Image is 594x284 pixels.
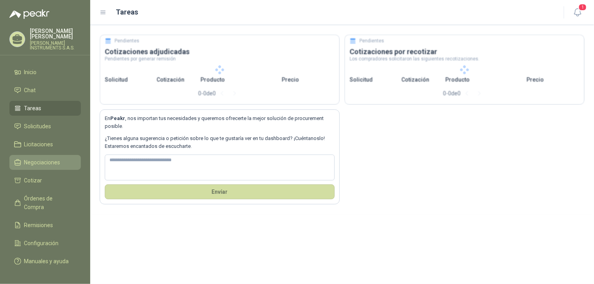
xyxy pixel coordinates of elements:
[24,158,60,167] span: Negociaciones
[9,9,49,19] img: Logo peakr
[24,239,59,248] span: Configuración
[9,83,81,98] a: Chat
[570,5,585,20] button: 1
[105,184,335,199] button: Envíar
[9,65,81,80] a: Inicio
[24,221,53,229] span: Remisiones
[116,7,138,18] h1: Tareas
[24,104,42,113] span: Tareas
[30,41,81,50] p: [PERSON_NAME] INSTRUMENTS S.A.S.
[105,135,335,151] p: ¿Tienes alguna sugerencia o petición sobre lo que te gustaría ver en tu dashboard? ¡Cuéntanoslo! ...
[24,176,42,185] span: Cotizar
[24,122,51,131] span: Solicitudes
[30,28,81,39] p: [PERSON_NAME] [PERSON_NAME]
[9,119,81,134] a: Solicitudes
[24,68,37,76] span: Inicio
[9,155,81,170] a: Negociaciones
[9,173,81,188] a: Cotizar
[9,236,81,251] a: Configuración
[24,257,69,266] span: Manuales y ayuda
[24,194,73,211] span: Órdenes de Compra
[24,140,53,149] span: Licitaciones
[110,115,125,121] b: Peakr
[9,191,81,215] a: Órdenes de Compra
[9,137,81,152] a: Licitaciones
[9,254,81,269] a: Manuales y ayuda
[578,4,587,11] span: 1
[24,86,36,95] span: Chat
[105,115,335,131] p: En , nos importan tus necesidades y queremos ofrecerte la mejor solución de procurement posible.
[9,218,81,233] a: Remisiones
[9,101,81,116] a: Tareas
